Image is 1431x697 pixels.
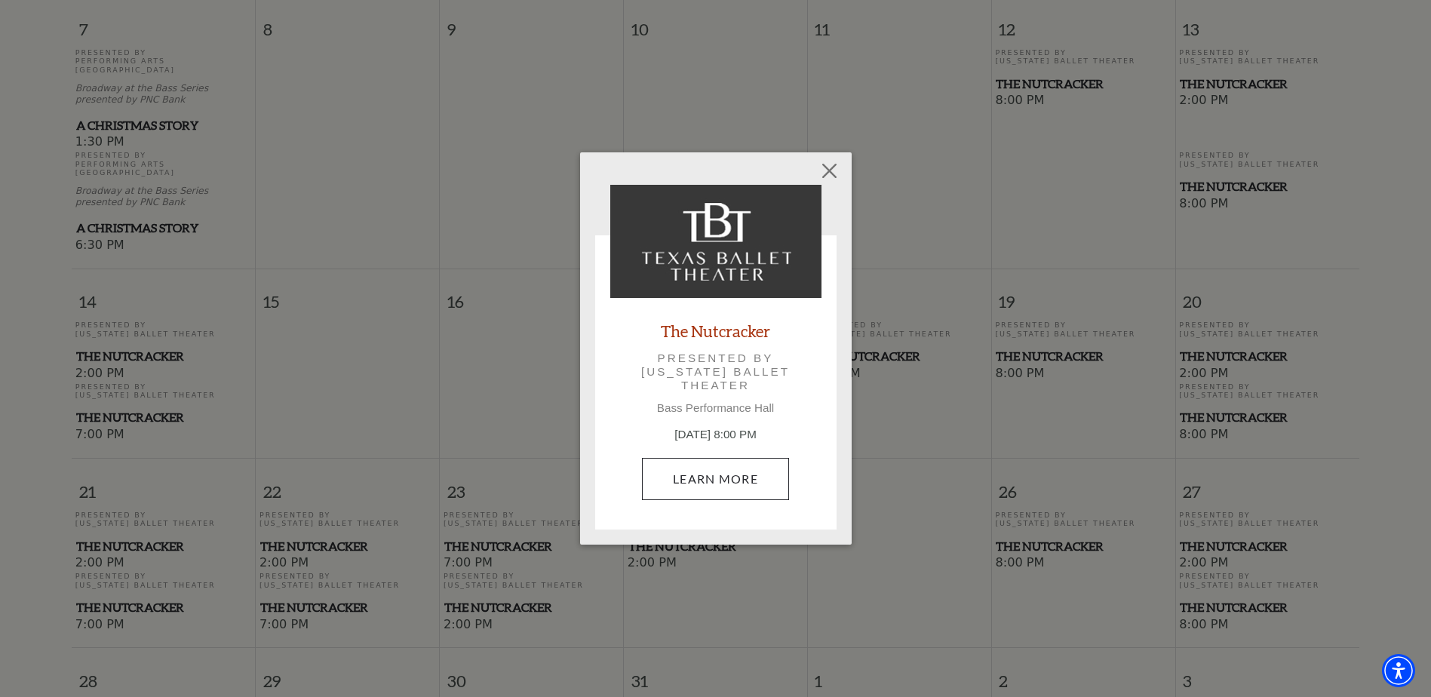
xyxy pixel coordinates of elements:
p: Bass Performance Hall [610,401,821,415]
a: The Nutcracker [661,321,770,341]
div: Accessibility Menu [1382,654,1415,687]
button: Close [815,157,843,186]
p: [DATE] 8:00 PM [610,426,821,444]
a: December 20, 8:00 PM Learn More [642,458,789,500]
img: The Nutcracker [610,185,821,298]
p: Presented by [US_STATE] Ballet Theater [631,352,800,393]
